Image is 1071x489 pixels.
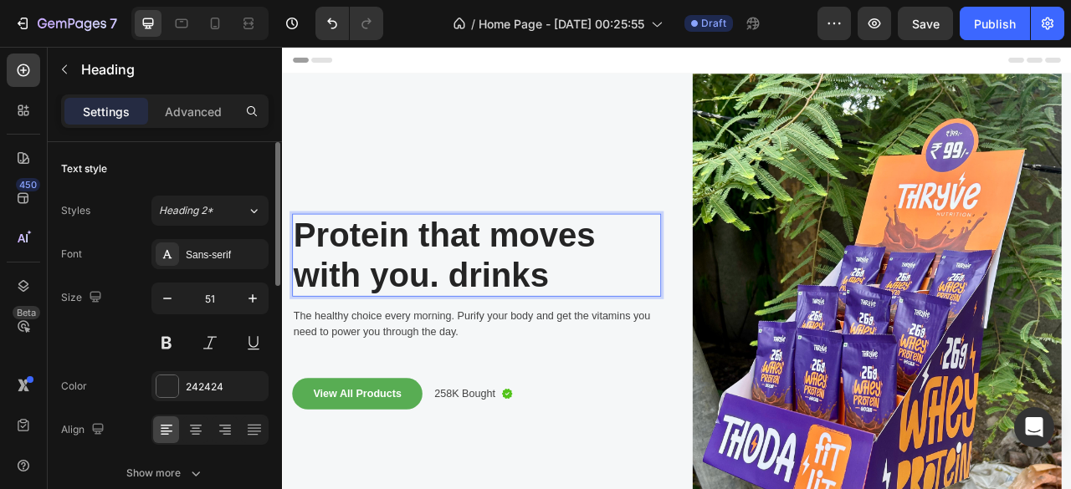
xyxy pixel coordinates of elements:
[898,7,953,40] button: Save
[279,435,293,448] img: Alt Image
[61,161,107,176] div: Text style
[165,103,222,120] p: Advanced
[81,59,262,79] p: Heading
[7,7,125,40] button: 7
[61,458,269,488] button: Show more
[193,431,271,451] p: 258K Bought
[110,13,117,33] p: 7
[61,287,105,309] div: Size
[471,15,475,33] span: /
[151,196,269,226] button: Heading 2*
[61,247,82,262] div: Font
[960,7,1030,40] button: Publish
[701,16,726,31] span: Draft
[159,203,213,218] span: Heading 2*
[479,15,644,33] span: Home Page - [DATE] 00:25:55
[315,7,383,40] div: Undo/Redo
[83,103,130,120] p: Settings
[282,47,1071,489] iframe: Design area
[1014,407,1054,447] div: Open Intercom Messenger
[13,306,40,319] div: Beta
[186,247,264,262] div: Sans-serif
[39,431,151,451] div: View All Products
[13,421,178,461] button: View All Products
[61,379,87,394] div: Color
[974,15,1016,33] div: Publish
[126,465,204,481] div: Show more
[61,419,108,441] div: Align
[61,203,90,218] div: Styles
[16,178,40,191] div: 450
[186,379,264,395] div: 242424
[912,17,940,31] span: Save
